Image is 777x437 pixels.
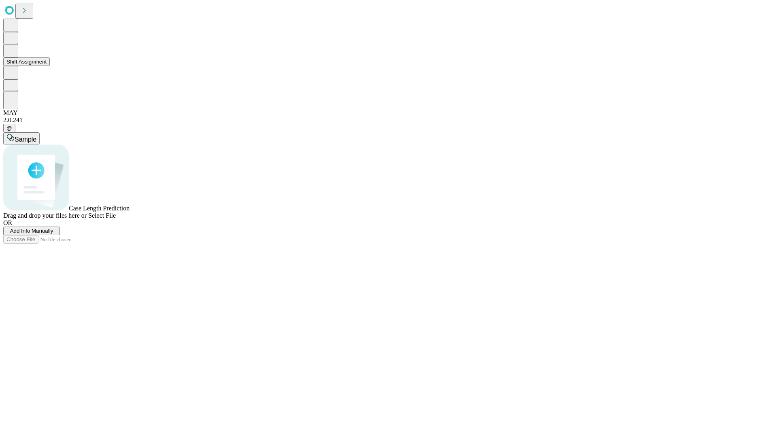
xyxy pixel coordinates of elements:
[69,205,129,212] span: Case Length Prediction
[10,228,53,234] span: Add Info Manually
[3,109,774,117] div: MAY
[3,57,50,66] button: Shift Assignment
[3,212,87,219] span: Drag and drop your files here or
[3,117,774,124] div: 2.0.241
[88,212,116,219] span: Select File
[3,219,12,226] span: OR
[3,132,40,144] button: Sample
[15,136,36,143] span: Sample
[6,125,12,131] span: @
[3,227,60,235] button: Add Info Manually
[3,124,15,132] button: @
